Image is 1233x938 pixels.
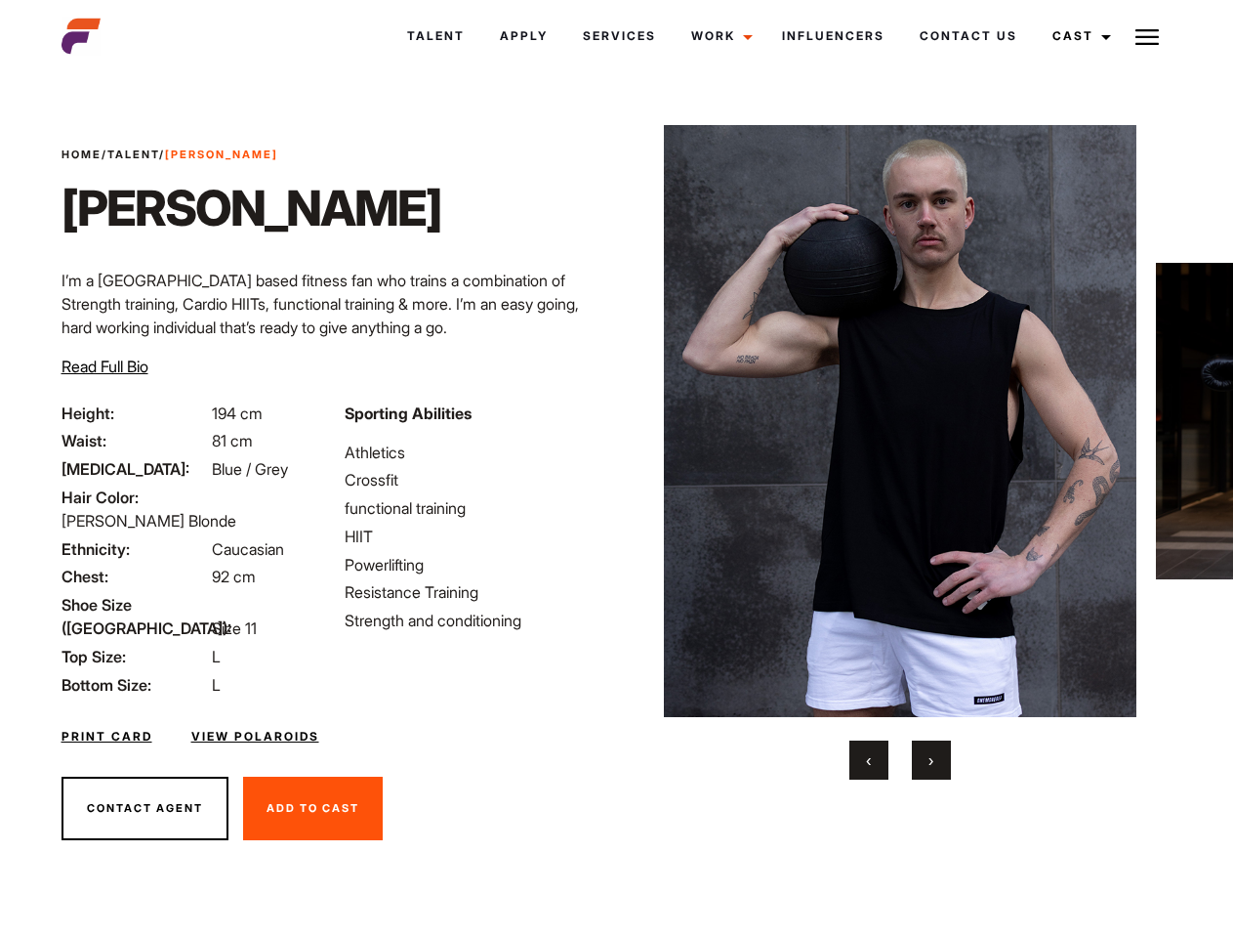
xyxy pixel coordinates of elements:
[62,457,208,481] span: [MEDICAL_DATA]:
[62,486,208,509] span: Hair Color:
[390,10,482,63] a: Talent
[267,801,359,815] span: Add To Cast
[62,593,208,640] span: Shoe Size ([GEOGRAPHIC_DATA]):
[62,429,208,452] span: Waist:
[62,402,208,425] span: Height:
[243,777,383,841] button: Add To Cast
[345,441,604,464] li: Athletics
[345,525,604,548] li: HIIT
[345,496,604,520] li: functional training
[62,179,441,237] h1: [PERSON_NAME]
[1035,10,1123,63] a: Cast
[928,750,933,770] span: Next
[62,673,208,697] span: Bottom Size:
[212,567,256,586] span: 92 cm
[212,647,221,666] span: L
[212,431,253,450] span: 81 cm
[212,675,221,695] span: L
[1135,25,1159,49] img: Burger icon
[191,728,319,746] a: View Polaroids
[345,553,604,576] li: Powerlifting
[62,537,208,561] span: Ethnicity:
[212,459,288,479] span: Blue / Grey
[62,357,148,376] span: Read Full Bio
[345,580,604,604] li: Resistance Training
[62,645,208,668] span: Top Size:
[165,148,278,161] strong: [PERSON_NAME]
[62,147,278,163] span: / /
[345,468,604,491] li: Crossfit
[212,539,284,559] span: Caucasian
[62,511,236,531] span: [PERSON_NAME] Blonde
[62,728,152,746] a: Print Card
[866,750,871,770] span: Previous
[345,609,604,632] li: Strength and conditioning
[764,10,902,63] a: Influencers
[62,148,102,161] a: Home
[62,355,148,378] button: Read Full Bio
[107,148,159,161] a: Talent
[482,10,565,63] a: Apply
[345,404,472,423] strong: Sporting Abilities
[212,404,263,423] span: 194 cm
[62,777,228,841] button: Contact Agent
[674,10,764,63] a: Work
[62,17,101,56] img: cropped-aefm-brand-fav-22-square.png
[902,10,1035,63] a: Contact Us
[62,565,208,588] span: Chest:
[212,618,257,638] span: Size 11
[62,269,605,339] p: I’m a [GEOGRAPHIC_DATA] based fitness fan who trains a combination of Strength training, Cardio H...
[565,10,674,63] a: Services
